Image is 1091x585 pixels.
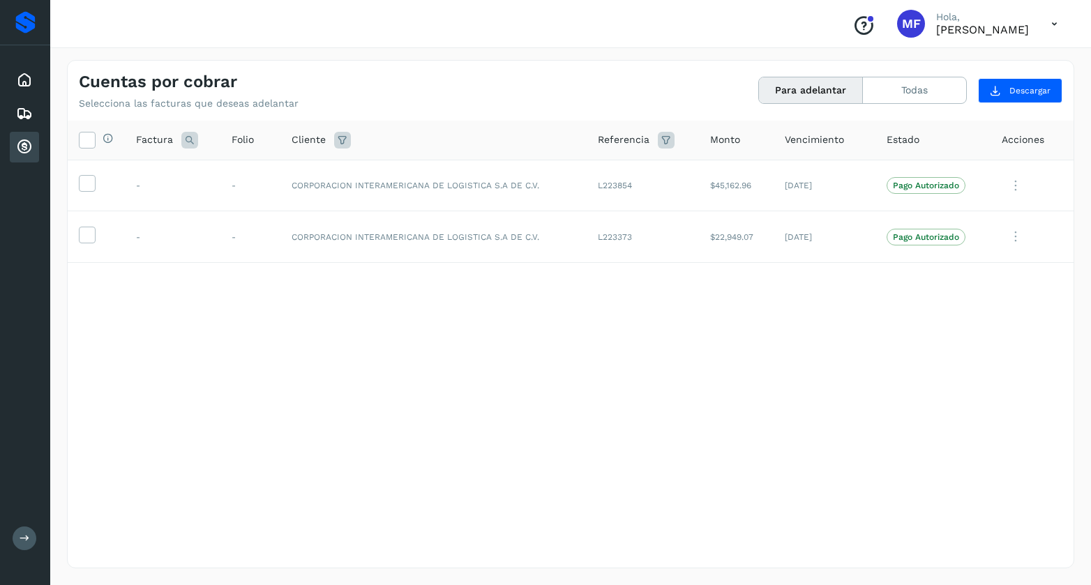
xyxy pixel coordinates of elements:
td: L223373 [587,211,699,263]
p: Pago Autorizado [893,232,959,242]
button: Para adelantar [759,77,863,103]
td: [DATE] [774,211,875,263]
p: Hola, [936,11,1029,23]
td: - [220,160,280,211]
span: Descargar [1009,84,1051,97]
div: Cuentas por cobrar [10,132,39,162]
td: - [125,160,220,211]
p: Pago Autorizado [893,181,959,190]
td: [DATE] [774,160,875,211]
span: Cliente [292,132,326,147]
span: Vencimiento [785,132,844,147]
p: Selecciona las facturas que deseas adelantar [79,98,299,109]
button: Descargar [978,78,1062,103]
span: Acciones [1002,132,1044,147]
td: $22,949.07 [699,211,774,263]
td: - [220,211,280,263]
span: Estado [887,132,919,147]
span: Monto [710,132,740,147]
td: $45,162.96 [699,160,774,211]
span: Referencia [598,132,649,147]
td: CORPORACION INTERAMERICANA DE LOGISTICA S.A DE C.V. [280,160,587,211]
td: L223854 [587,160,699,211]
td: CORPORACION INTERAMERICANA DE LOGISTICA S.A DE C.V. [280,211,587,263]
p: MONICA FONTES CHAVEZ [936,23,1029,36]
h4: Cuentas por cobrar [79,72,237,92]
td: - [125,211,220,263]
button: Todas [863,77,966,103]
span: Folio [232,132,254,147]
span: Factura [136,132,173,147]
div: Embarques [10,98,39,129]
div: Inicio [10,65,39,96]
